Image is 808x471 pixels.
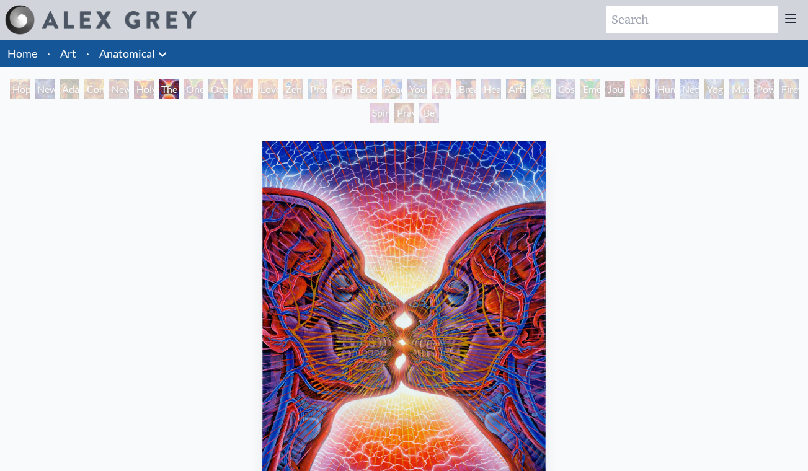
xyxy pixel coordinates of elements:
a: Anatomical [99,45,155,62]
div: Nursing [233,79,253,99]
div: Networks [680,79,699,99]
li: · [42,40,55,67]
a: Art [60,45,76,62]
div: Artist's Hand [506,79,526,99]
div: The Kiss [159,79,179,99]
div: Be a Good Human Being [419,103,439,123]
div: Bond [531,79,551,99]
div: Love Circuit [258,79,278,99]
div: New Man New Woman [109,79,129,99]
div: Journey of the Wounded Healer [605,79,625,99]
a: Home [7,46,37,60]
div: Laughing Man [432,79,451,99]
div: Yogi & the Möbius Sphere [704,79,724,99]
div: Spirit Animates the Flesh [370,103,389,123]
div: Breathing [456,79,476,99]
div: Young & Old [407,79,427,99]
div: Hope [10,79,30,99]
li: · [81,40,94,67]
div: Reading [382,79,402,99]
div: Praying Hands [394,103,414,123]
div: Firewalking [779,79,799,99]
div: New Man [DEMOGRAPHIC_DATA]: [DEMOGRAPHIC_DATA] Mind [35,79,55,99]
div: Power to the Peaceful [754,79,774,99]
div: Zena Lotus [283,79,303,99]
div: One Taste [184,79,203,99]
div: Adam & Eve [60,79,79,99]
div: Ocean of Love Bliss [208,79,228,99]
div: Cosmic Lovers [556,79,575,99]
div: Family [332,79,352,99]
div: Human Geometry [655,79,675,99]
div: Boo-boo [357,79,377,99]
div: Holy Fire [630,79,650,99]
div: Contemplation [84,79,104,99]
div: Healing [481,79,501,99]
div: Emerald Grail [580,79,600,99]
div: Mudra [729,79,749,99]
input: Search [606,6,778,33]
div: Holy Grail [134,79,154,99]
div: Promise [308,79,327,99]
